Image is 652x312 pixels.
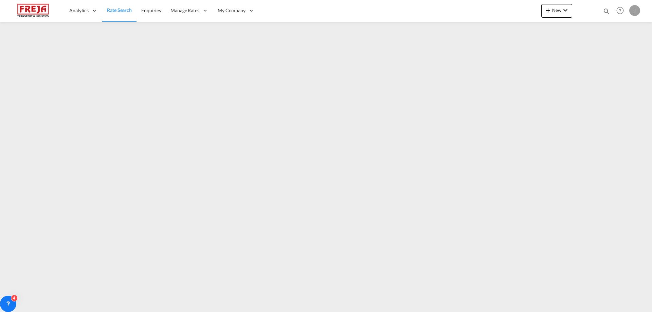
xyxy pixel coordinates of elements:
[218,7,246,14] span: My Company
[69,7,89,14] span: Analytics
[603,7,610,18] div: icon-magnify
[544,7,569,13] span: New
[107,7,132,13] span: Rate Search
[614,5,626,16] span: Help
[141,7,161,13] span: Enquiries
[614,5,629,17] div: Help
[629,5,640,16] div: J
[544,6,552,14] md-icon: icon-plus 400-fg
[561,6,569,14] md-icon: icon-chevron-down
[541,4,572,18] button: icon-plus 400-fgNewicon-chevron-down
[603,7,610,15] md-icon: icon-magnify
[10,3,56,18] img: 586607c025bf11f083711d99603023e7.png
[170,7,199,14] span: Manage Rates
